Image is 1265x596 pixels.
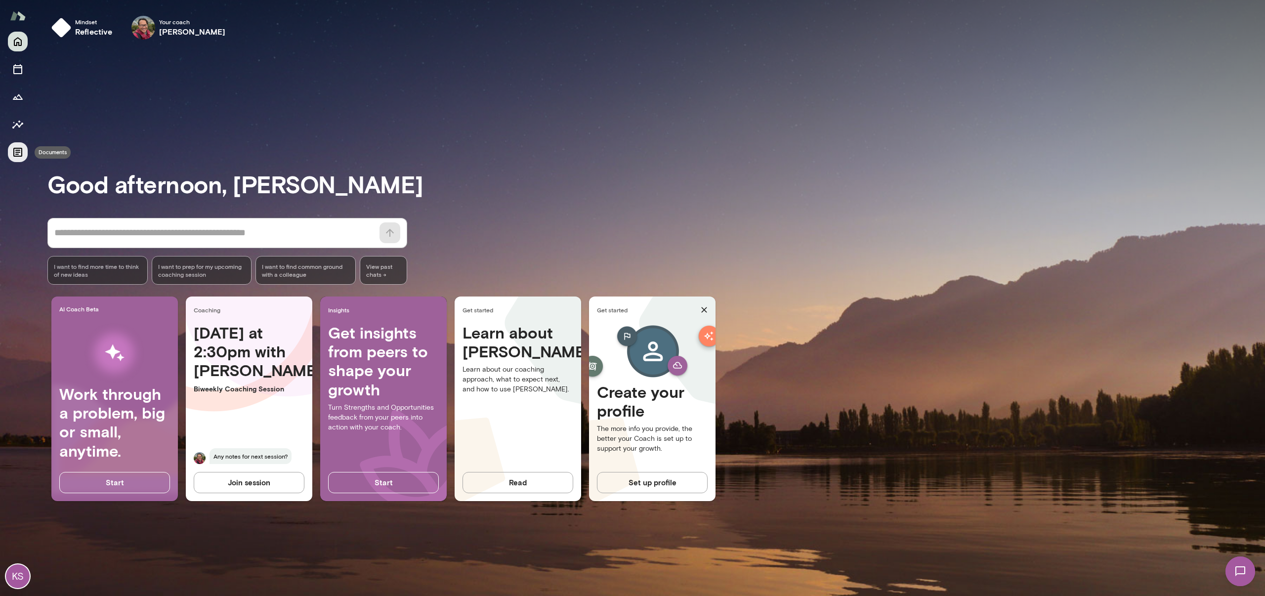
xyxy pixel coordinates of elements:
div: I want to find common ground with a colleague [255,256,356,285]
p: The more info you provide, the better your Coach is set up to support your growth. [597,424,708,454]
img: Patrick Donohue [131,16,155,40]
img: mindset [51,18,71,38]
img: Patrick [194,452,206,464]
button: Read [463,472,573,493]
span: Any notes for next session? [210,448,292,464]
div: I want to find more time to think of new ideas [47,256,148,285]
h4: [DATE] at 2:30pm with [PERSON_NAME] [194,323,304,380]
h4: Create your profile [597,383,708,421]
div: Documents [35,146,71,159]
h6: [PERSON_NAME] [159,26,226,38]
button: Documents [8,142,28,162]
img: Create profile [601,323,704,383]
span: I want to find common ground with a colleague [262,262,349,278]
h4: Learn about [PERSON_NAME] [463,323,573,361]
button: Start [59,472,170,493]
button: Mindsetreflective [47,12,121,43]
div: Patrick DonohueYour coach[PERSON_NAME] [125,12,233,43]
span: Get started [597,306,697,314]
span: I want to find more time to think of new ideas [54,262,141,278]
button: Insights [8,115,28,134]
button: Sessions [8,59,28,79]
span: I want to prep for my upcoming coaching session [158,262,246,278]
p: Learn about our coaching approach, what to expect next, and how to use [PERSON_NAME]. [463,365,573,394]
button: Set up profile [597,472,708,493]
button: Home [8,32,28,51]
span: Get started [463,306,577,314]
h4: Work through a problem, big or small, anytime. [59,384,170,461]
span: View past chats -> [360,256,407,285]
span: AI Coach Beta [59,305,174,313]
h6: reflective [75,26,113,38]
div: I want to prep for my upcoming coaching session [152,256,252,285]
span: Mindset [75,18,113,26]
button: Join session [194,472,304,493]
p: Biweekly Coaching Session [194,384,304,394]
button: Growth Plan [8,87,28,107]
span: Insights [328,306,443,314]
div: KS [6,564,30,588]
img: Mento [10,6,26,25]
h3: Good afternoon, [PERSON_NAME] [47,170,1265,198]
button: Start [328,472,439,493]
h4: Get insights from peers to shape your growth [328,323,439,399]
span: Your coach [159,18,226,26]
img: AI Workflows [71,322,159,384]
span: Coaching [194,306,308,314]
p: Turn Strengths and Opportunities feedback from your peers into action with your coach. [328,403,439,432]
